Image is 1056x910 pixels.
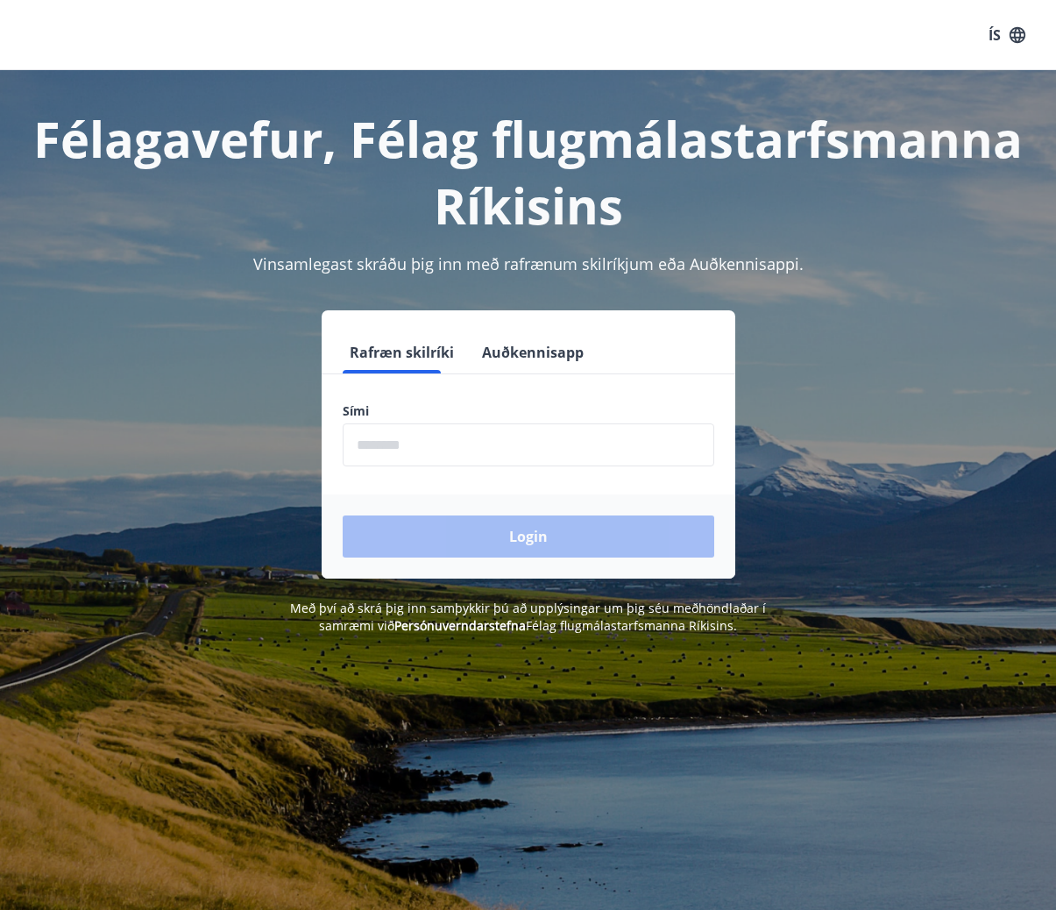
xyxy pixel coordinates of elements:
button: Rafræn skilríki [343,331,461,373]
span: Vinsamlegast skráðu þig inn með rafrænum skilríkjum eða Auðkennisappi. [253,253,804,274]
button: Auðkennisapp [475,331,591,373]
h1: Félagavefur, Félag flugmálastarfsmanna Ríkisins [21,105,1035,238]
span: Með því að skrá þig inn samþykkir þú að upplýsingar um þig séu meðhöndlaðar í samræmi við Félag f... [290,600,766,634]
a: Persónuverndarstefna [394,617,526,634]
label: Sími [343,402,714,420]
button: ÍS [979,19,1035,51]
